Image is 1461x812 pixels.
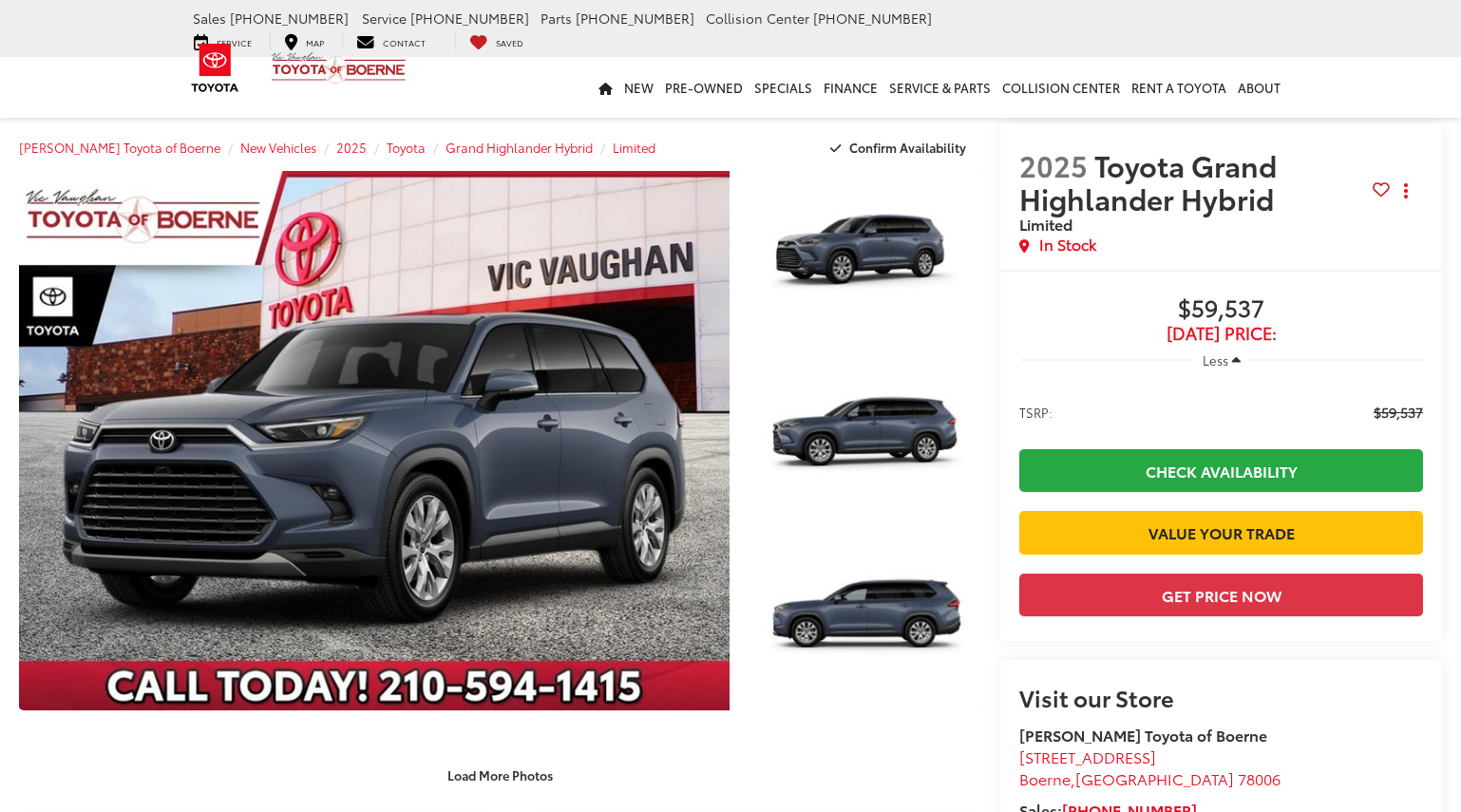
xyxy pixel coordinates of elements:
button: Confirm Availability [820,131,982,164]
a: Service & Parts: Opens in a new tab [883,57,996,118]
span: $59,537 [1019,295,1423,324]
a: My Saved Vehicles [455,31,538,50]
button: Less [1193,343,1250,377]
img: 2025 Toyota Grand Highlander Hybrid Limited [749,536,984,712]
img: Toyota [180,37,251,99]
span: [PHONE_NUMBER] [813,9,932,28]
span: Boerne [1019,767,1071,789]
span: In Stock [1039,234,1096,255]
button: Load More Photos [434,759,566,792]
a: 2025 [336,139,367,156]
a: Grand Highlander Hybrid [446,139,593,156]
a: Home [593,57,618,118]
a: Expand Photo 0 [19,171,730,710]
a: Rent a Toyota [1126,57,1232,118]
a: Service [180,31,266,50]
a: Expand Photo 2 [750,354,981,527]
span: [PHONE_NUMBER] [230,9,349,28]
img: 2025 Toyota Grand Highlander Hybrid Limited [12,169,737,712]
span: [DATE] Price: [1019,324,1423,343]
span: $59,537 [1374,403,1423,422]
span: Saved [496,36,523,48]
a: Pre-Owned [659,57,749,118]
span: 2025 [1019,144,1088,185]
a: New Vehicles [240,139,316,156]
img: 2025 Toyota Grand Highlander Hybrid Limited [749,169,984,346]
span: 78006 [1238,767,1281,789]
a: Specials [749,57,818,118]
span: Collision Center [706,9,809,28]
strong: [PERSON_NAME] Toyota of Boerne [1019,724,1267,746]
h2: Visit our Store [1019,685,1423,709]
a: Value Your Trade [1019,511,1423,554]
a: Limited [613,139,655,156]
a: Check Availability [1019,449,1423,492]
span: [PHONE_NUMBER] [410,9,529,28]
span: TSRP: [1019,403,1053,422]
a: Expand Photo 3 [750,538,981,710]
img: 2025 Toyota Grand Highlander Hybrid Limited [749,352,984,529]
span: Sales [193,9,226,28]
a: Contact [342,31,440,50]
button: Get Price Now [1019,574,1423,616]
a: Collision Center [996,57,1126,118]
span: Less [1203,351,1228,368]
a: About [1232,57,1286,118]
span: [GEOGRAPHIC_DATA] [1075,767,1234,789]
span: [STREET_ADDRESS] [1019,746,1156,767]
img: Vic Vaughan Toyota of Boerne [271,51,407,85]
a: [STREET_ADDRESS] Boerne,[GEOGRAPHIC_DATA] 78006 [1019,746,1281,789]
button: Actions [1390,175,1423,208]
span: Toyota Grand Highlander Hybrid [1019,144,1281,218]
span: Limited [1019,213,1072,235]
span: [PHONE_NUMBER] [576,9,694,28]
span: dropdown dots [1404,183,1408,198]
a: [PERSON_NAME] Toyota of Boerne [19,139,220,156]
a: Toyota [387,139,426,156]
span: , [1019,767,1281,789]
a: Finance [818,57,883,118]
span: Service [362,9,407,28]
span: Confirm Availability [849,139,966,156]
a: Map [270,31,338,50]
a: New [618,57,659,118]
a: Expand Photo 1 [750,171,981,344]
span: Parts [541,9,572,28]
